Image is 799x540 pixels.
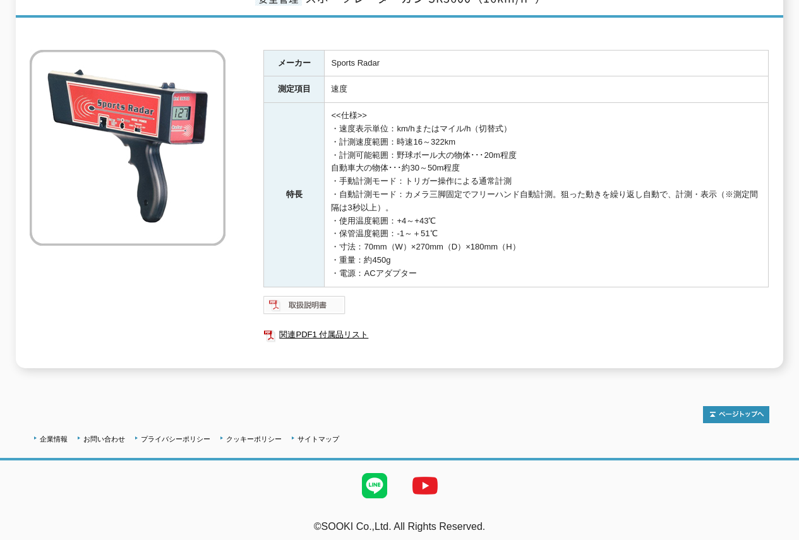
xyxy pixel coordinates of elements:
td: 速度 [325,76,769,103]
a: 企業情報 [40,435,68,443]
a: サイトマップ [297,435,339,443]
img: トップページへ [703,406,769,423]
td: <<仕様>> ・速度表示単位：km/hまたはマイル/h（切替式） ・計測速度範囲：時速16～322km ・計測可能範囲：野球ボール大の物体･･･20m程度 自動車大の物体･･･約30～50m程度... [325,103,769,287]
th: メーカー [264,50,325,76]
a: お問い合わせ [83,435,125,443]
img: スポーツレーダーガン SR3600 [30,50,225,246]
th: 特長 [264,103,325,287]
a: プライバシーポリシー [141,435,210,443]
th: 測定項目 [264,76,325,103]
img: 取扱説明書 [263,295,346,315]
a: 取扱説明書 [263,303,346,313]
img: YouTube [400,460,450,511]
a: クッキーポリシー [226,435,282,443]
img: LINE [349,460,400,511]
td: Sports Radar [325,50,769,76]
a: 関連PDF1 付属品リスト [263,327,769,343]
